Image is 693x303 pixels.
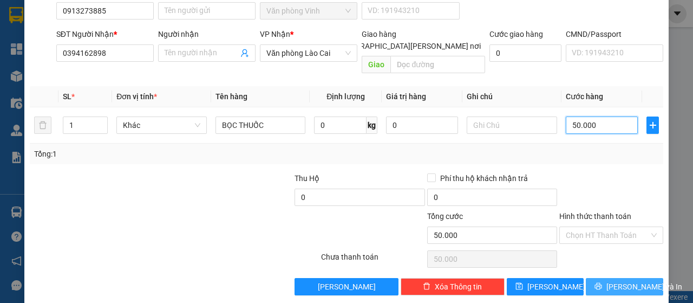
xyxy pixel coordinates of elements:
span: [PERSON_NAME] [318,281,376,293]
input: 0 [386,117,458,134]
span: Phí thu hộ khách nhận trả [436,172,532,184]
span: Tổng cước [427,212,463,221]
span: printer [594,282,602,291]
span: SL [63,92,71,101]
span: Tên hàng [215,92,247,101]
input: Cước giao hàng [489,44,561,62]
input: Ghi Chú [467,117,557,134]
div: Người nhận [158,28,256,40]
th: Ghi chú [462,86,561,107]
span: Giao [362,56,390,73]
button: [PERSON_NAME] [295,278,398,295]
button: printer[PERSON_NAME] và In [586,278,663,295]
div: Tổng: 1 [34,148,269,160]
span: Khác [123,117,200,133]
div: SĐT Người Nhận [56,28,154,40]
span: user-add [240,49,249,57]
span: Giá trị hàng [386,92,426,101]
button: save[PERSON_NAME] [507,278,584,295]
button: delete [34,117,51,134]
span: [PERSON_NAME] và In [606,281,682,293]
span: save [515,282,523,291]
span: [GEOGRAPHIC_DATA][PERSON_NAME] nơi [333,40,485,52]
input: Dọc đường [390,56,485,73]
span: Cước hàng [566,92,603,101]
span: Giao hàng [362,30,396,38]
span: VP Nhận [260,30,290,38]
label: Cước giao hàng [489,30,543,38]
label: Hình thức thanh toán [559,212,631,221]
span: Thu Hộ [295,174,319,183]
span: plus [647,121,658,130]
input: VD: Bàn, Ghế [215,117,306,134]
div: CMND/Passport [566,28,663,40]
span: kg [367,117,377,134]
span: Văn phòng Vinh [266,3,351,19]
span: [PERSON_NAME] [527,281,585,293]
span: delete [423,282,430,291]
div: Chưa thanh toán [320,251,426,270]
span: Đơn vị tính [116,92,157,101]
span: Định lượng [326,92,365,101]
button: deleteXóa Thông tin [401,278,505,295]
button: plus [646,117,659,134]
span: Xóa Thông tin [435,281,482,293]
span: Văn phòng Lào Cai [266,45,351,61]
